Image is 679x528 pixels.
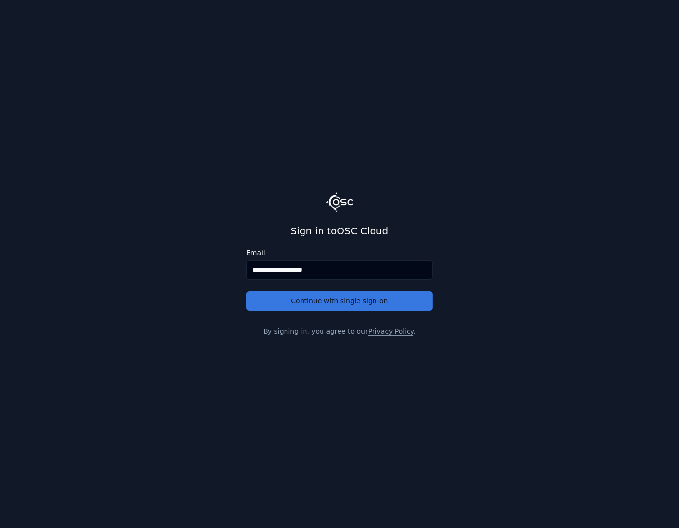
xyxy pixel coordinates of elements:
[246,224,433,238] h2: Sign in to OSC Cloud
[246,249,433,256] label: Email
[246,326,433,336] p: By signing in, you agree to our .
[368,327,413,335] a: Privacy Policy
[326,192,353,212] img: Logo
[246,291,433,311] button: Continue with single sign-on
